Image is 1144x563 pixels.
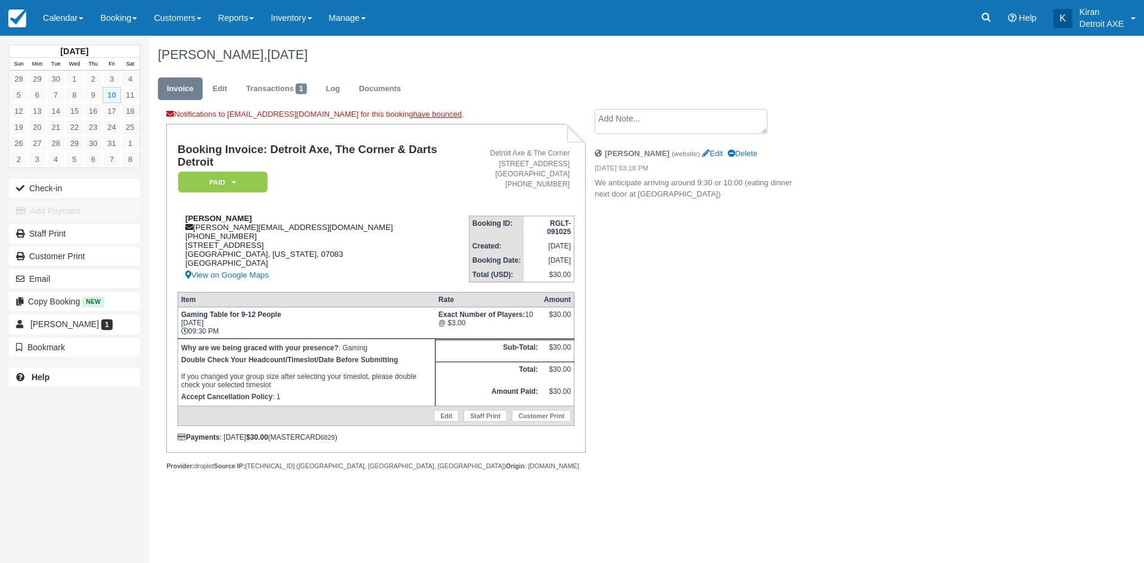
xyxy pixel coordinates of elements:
address: Detroit Axe & The Corner [STREET_ADDRESS] [GEOGRAPHIC_DATA] [PHONE_NUMBER] [474,148,570,189]
a: 18 [121,103,139,119]
b: Help [32,372,49,382]
a: 29 [65,135,83,151]
a: have bounced [413,110,462,119]
strong: [PERSON_NAME] [605,149,670,158]
a: Documents [350,77,410,101]
a: 28 [10,71,28,87]
th: Amount Paid: [436,384,541,406]
em: Paid [178,172,268,192]
button: Bookmark [9,338,140,357]
span: Help [1019,13,1037,23]
p: Kiran [1080,6,1124,18]
a: View on Google Maps [185,267,469,282]
span: [DATE] [267,47,307,62]
a: Help [9,368,140,387]
a: 8 [121,151,139,167]
td: [DATE] [524,239,574,253]
a: 8 [65,87,83,103]
a: 19 [10,119,28,135]
th: Sub-Total: [436,340,541,362]
strong: RGLT-091025 [547,219,571,236]
th: Rate [436,293,541,307]
a: 26 [10,135,28,151]
a: 30 [46,71,65,87]
img: checkfront-main-nav-mini-logo.png [8,10,26,27]
a: 4 [121,71,139,87]
button: Email [9,269,140,288]
strong: Provider: [166,462,194,469]
a: 20 [28,119,46,135]
strong: $30.00 [246,433,268,441]
a: Customer Print [512,410,571,422]
th: Booking Date: [469,253,524,267]
a: 12 [10,103,28,119]
a: Staff Print [464,410,507,422]
th: Tue [46,58,65,71]
button: Copy Booking New [9,292,140,311]
a: 9 [84,87,102,103]
a: 5 [10,87,28,103]
a: Transactions1 [237,77,316,101]
div: droplet [TECHNICAL_ID] ([GEOGRAPHIC_DATA], [GEOGRAPHIC_DATA], [GEOGRAPHIC_DATA]) : [DOMAIN_NAME] [166,462,585,471]
th: Created: [469,239,524,253]
a: 3 [28,151,46,167]
th: Mon [28,58,46,71]
a: 31 [102,135,121,151]
a: 10 [102,87,121,103]
a: 30 [84,135,102,151]
a: Staff Print [9,224,140,243]
a: 6 [28,87,46,103]
a: 2 [10,151,28,167]
a: 24 [102,119,121,135]
td: $30.00 [541,384,574,406]
button: Check-in [9,179,140,198]
a: 6 [84,151,102,167]
strong: Gaming Table for 9-12 People [181,310,281,319]
small: 6829 [321,434,335,441]
a: 27 [28,135,46,151]
p: We anticipate arriving around 9:30 or 10:00 (eating dinner next door at [GEOGRAPHIC_DATA]) [595,178,795,200]
a: 28 [46,135,65,151]
a: 2 [84,71,102,87]
strong: Exact Number of Players [439,310,525,319]
a: 22 [65,119,83,135]
a: 4 [46,151,65,167]
a: 13 [28,103,46,119]
h1: Booking Invoice: Detroit Axe, The Corner & Darts Detroit [178,144,469,168]
p: : 1 [181,391,432,403]
a: 7 [102,151,121,167]
strong: [PERSON_NAME] [185,214,252,223]
span: 1 [101,319,113,330]
a: 25 [121,119,139,135]
strong: Origin [506,462,524,469]
strong: Payments [178,433,220,441]
a: Edit [702,149,723,158]
th: Booking ID: [469,216,524,239]
span: 1 [296,83,307,94]
strong: [DATE] [60,46,88,56]
th: Item [178,293,435,307]
div: : [DATE] (MASTERCARD ) [178,433,574,441]
strong: Why are we being graced with your presence? [181,344,338,352]
a: Paid [178,171,263,193]
p: : Gaming [181,342,432,354]
div: $30.00 [544,310,571,328]
th: Amount [541,293,574,307]
a: 29 [28,71,46,87]
a: 23 [84,119,102,135]
a: 14 [46,103,65,119]
button: Add Payment [9,201,140,220]
td: $30.00 [541,362,574,384]
strong: Accept Cancellation Policy [181,393,272,401]
td: $30.00 [524,267,574,282]
div: K [1053,9,1072,28]
em: [DATE] 03:18 PM [595,163,795,176]
div: [PERSON_NAME][EMAIL_ADDRESS][DOMAIN_NAME] [PHONE_NUMBER] [STREET_ADDRESS] [GEOGRAPHIC_DATA], [US_... [178,214,469,282]
th: Fri [102,58,121,71]
a: Invoice [158,77,203,101]
th: Total: [436,362,541,384]
a: 1 [65,71,83,87]
td: $30.00 [541,340,574,362]
th: Total (USD): [469,267,524,282]
td: [DATE] 09:30 PM [178,307,435,339]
